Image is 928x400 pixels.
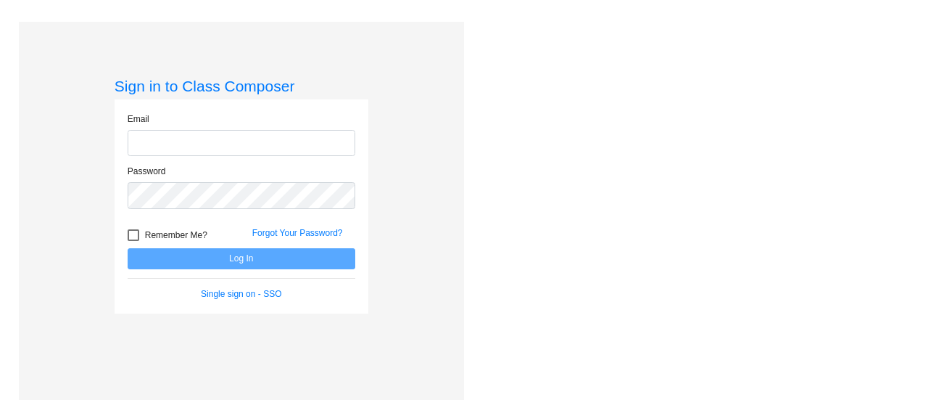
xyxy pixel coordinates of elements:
button: Log In [128,248,355,269]
h3: Sign in to Class Composer [115,77,368,95]
span: Remember Me? [145,226,207,244]
label: Email [128,113,149,126]
label: Password [128,165,166,178]
a: Forgot Your Password? [252,228,343,238]
a: Single sign on - SSO [201,289,281,299]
